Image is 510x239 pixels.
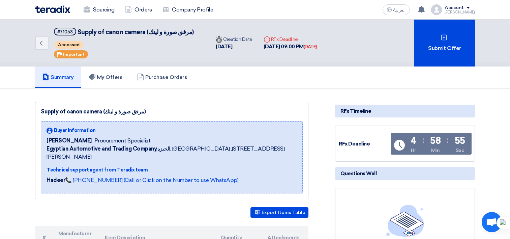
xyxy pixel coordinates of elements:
div: [PERSON_NAME] [445,10,475,14]
span: Procurement Specialist, [94,137,151,145]
span: Accessed [55,41,83,49]
div: Account [445,5,464,11]
a: Open chat [482,212,502,232]
div: 58 [430,136,441,145]
a: My Offers [81,67,130,88]
div: Creation Date [216,36,252,43]
div: Sec [456,147,464,154]
div: Hr [411,147,416,154]
span: العربية [393,8,406,12]
span: Important [63,52,85,57]
a: Orders [120,2,157,17]
strong: Hadeer [47,177,65,183]
div: Supply of canon camera (مرفق صورة و لينك) [41,108,303,116]
a: 📞 [PHONE_NUMBER] (Call or Click on the Number to use WhatsApp) [65,177,238,183]
span: Buyer Information [54,127,96,134]
div: Min [431,147,440,154]
h5: Supply of canon camera (مرفق صورة و لينك) [54,28,194,36]
a: Sourcing [78,2,120,17]
div: 4 [411,136,416,145]
div: [DATE] [304,44,317,50]
button: العربية [383,4,410,15]
div: #71063 [57,30,73,34]
img: empty_state_list.svg [386,205,424,236]
div: : [422,134,424,146]
a: Purchase Orders [130,67,194,88]
a: Company Profile [157,2,218,17]
h5: Purchase Orders [137,74,187,81]
span: الجيزة, [GEOGRAPHIC_DATA] ,[STREET_ADDRESS][PERSON_NAME] [47,145,297,161]
div: [DATE] 09:00 PM [264,43,317,51]
div: RFx Deadline [339,140,389,148]
div: [DATE] [216,43,252,51]
div: 55 [455,136,465,145]
b: Egyptian Automotive and Trading Company, [47,145,157,152]
h5: Summary [42,74,74,81]
div: Submit Offer [414,20,475,67]
button: Export Items Table [250,207,308,218]
span: [PERSON_NAME] [47,137,92,145]
img: Teradix logo [35,5,70,13]
div: RFx Timeline [335,105,475,117]
div: : [447,134,449,146]
span: Supply of canon camera (مرفق صورة و لينك) [78,28,194,36]
img: profile_test.png [431,4,442,15]
div: Technical support agent from Teradix team [47,166,297,174]
div: RFx Deadline [264,36,317,43]
h5: My Offers [89,74,123,81]
a: Summary [35,67,81,88]
span: Questions Wall [340,170,377,177]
